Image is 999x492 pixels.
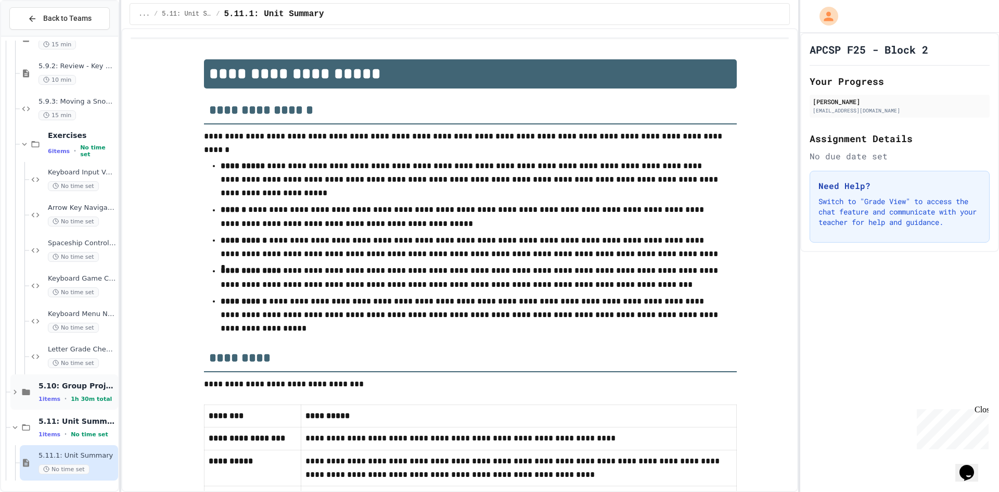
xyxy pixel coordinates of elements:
[216,10,220,18] span: /
[48,148,70,155] span: 6 items
[813,107,987,115] div: [EMAIL_ADDRESS][DOMAIN_NAME]
[955,450,989,482] iframe: chat widget
[48,345,116,354] span: Letter Grade Checker
[810,74,990,89] h2: Your Progress
[48,274,116,283] span: Keyboard Game Controller
[39,464,89,474] span: No time set
[39,451,116,460] span: 5.11.1: Unit Summary
[39,417,116,426] span: 5.11: Unit Summary
[43,13,92,24] span: Back to Teams
[71,396,112,402] span: 1h 30m total
[48,310,116,319] span: Keyboard Menu Navigator
[48,287,99,297] span: No time set
[162,10,212,18] span: 5.11: Unit Summary
[48,358,99,368] span: No time set
[39,40,76,49] span: 15 min
[154,10,158,18] span: /
[71,431,108,438] span: No time set
[48,181,99,191] span: No time set
[65,395,67,403] span: •
[39,396,60,402] span: 1 items
[39,97,116,106] span: 5.9.3: Moving a Snowman
[80,144,116,158] span: No time set
[818,180,981,192] h3: Need Help?
[65,430,67,438] span: •
[810,131,990,146] h2: Assignment Details
[810,42,928,57] h1: APCSP F25 - Block 2
[913,405,989,449] iframe: chat widget
[224,8,324,20] span: 5.11.1: Unit Summary
[48,168,116,177] span: Keyboard Input Validator
[39,110,76,120] span: 15 min
[813,97,987,106] div: [PERSON_NAME]
[74,147,76,155] span: •
[48,239,116,248] span: Spaceship Controller
[138,10,150,18] span: ...
[48,131,116,140] span: Exercises
[48,217,99,226] span: No time set
[9,7,110,30] button: Back to Teams
[48,204,116,212] span: Arrow Key Navigator
[39,431,60,438] span: 1 items
[39,75,76,85] span: 10 min
[39,381,116,390] span: 5.10: Group Project - Math with Fractions
[39,62,116,71] span: 5.9.2: Review - Key Events
[48,252,99,262] span: No time set
[809,4,841,28] div: My Account
[48,323,99,333] span: No time set
[4,4,72,66] div: Chat with us now!Close
[818,196,981,228] p: Switch to "Grade View" to access the chat feature and communicate with your teacher for help and ...
[810,150,990,162] div: No due date set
